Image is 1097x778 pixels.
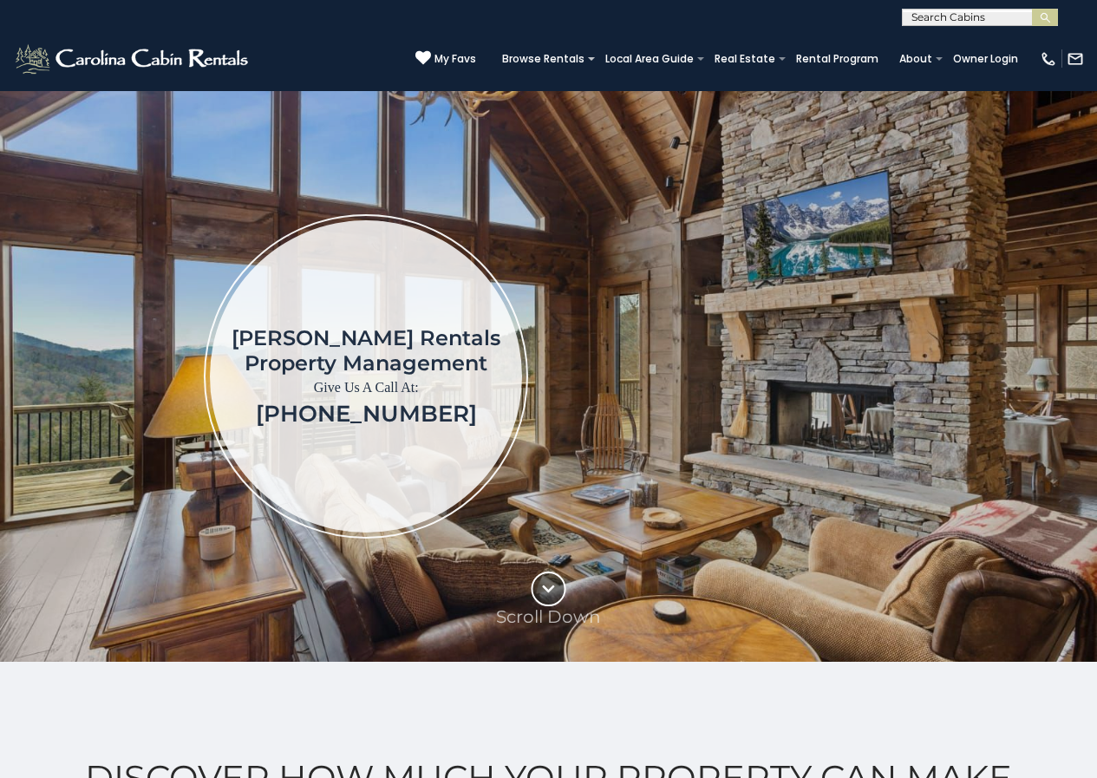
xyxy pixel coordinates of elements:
[706,47,784,71] a: Real Estate
[944,47,1027,71] a: Owner Login
[256,400,477,428] a: [PHONE_NUMBER]
[434,51,476,67] span: My Favs
[496,606,601,627] p: Scroll Down
[891,47,941,71] a: About
[787,47,887,71] a: Rental Program
[13,42,253,76] img: White-1-2.png
[597,47,702,71] a: Local Area Guide
[232,325,500,376] h1: [PERSON_NAME] Rentals Property Management
[707,142,1072,610] iframe: New Contact Form
[1040,50,1057,68] img: phone-regular-white.png
[415,50,476,68] a: My Favs
[1067,50,1084,68] img: mail-regular-white.png
[232,376,500,400] p: Give Us A Call At:
[493,47,593,71] a: Browse Rentals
